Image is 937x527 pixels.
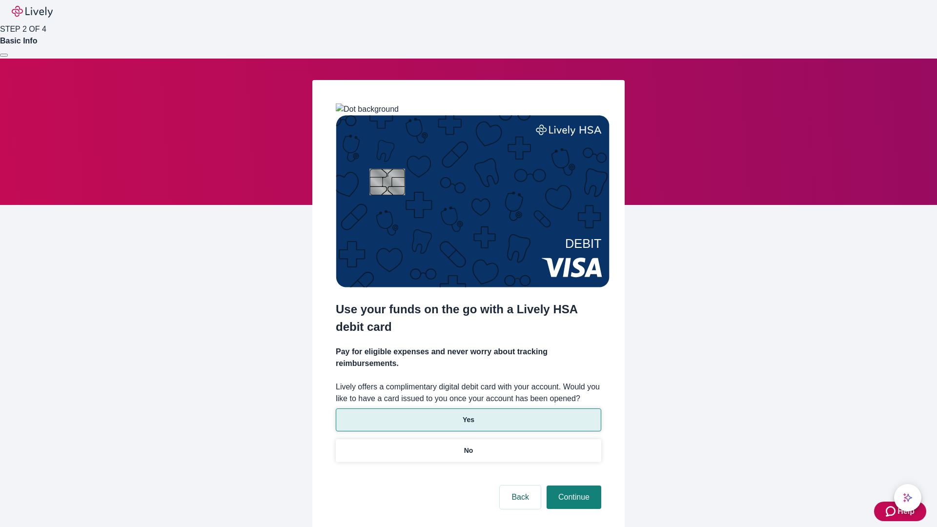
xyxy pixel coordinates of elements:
[336,103,399,115] img: Dot background
[874,502,926,521] button: Zendesk support iconHelp
[336,439,601,462] button: No
[464,446,473,456] p: No
[12,6,53,18] img: Lively
[886,506,897,517] svg: Zendesk support icon
[336,346,601,369] h4: Pay for eligible expenses and never worry about tracking reimbursements.
[336,115,610,287] img: Debit card
[463,415,474,425] p: Yes
[336,381,601,405] label: Lively offers a complimentary digital debit card with your account. Would you like to have a card...
[903,493,913,503] svg: Lively AI Assistant
[894,484,921,511] button: chat
[897,506,915,517] span: Help
[500,486,541,509] button: Back
[336,408,601,431] button: Yes
[336,301,601,336] h2: Use your funds on the go with a Lively HSA debit card
[547,486,601,509] button: Continue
